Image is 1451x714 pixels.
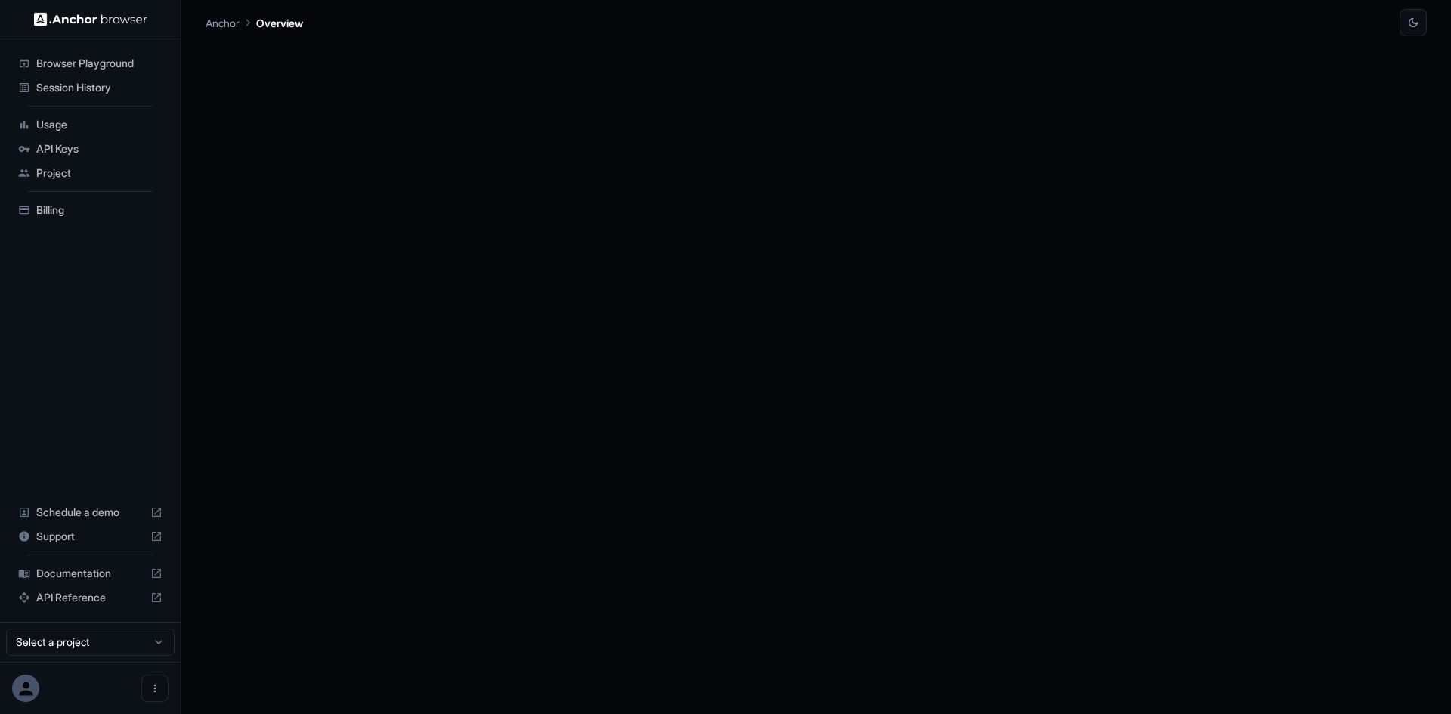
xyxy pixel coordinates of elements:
span: Usage [36,117,162,132]
div: Browser Playground [12,51,169,76]
nav: breadcrumb [206,14,303,31]
div: Schedule a demo [12,500,169,524]
p: Overview [256,15,303,31]
div: Usage [12,113,169,137]
span: Project [36,165,162,181]
div: Billing [12,198,169,222]
span: Session History [36,80,162,95]
div: API Reference [12,586,169,610]
div: API Keys [12,137,169,161]
span: Support [36,529,144,544]
span: Documentation [36,566,144,581]
div: Session History [12,76,169,100]
p: Anchor [206,15,240,31]
button: Open menu [141,675,169,702]
span: API Reference [36,590,144,605]
span: Schedule a demo [36,505,144,520]
div: Documentation [12,561,169,586]
img: Anchor Logo [34,12,147,26]
span: Billing [36,202,162,218]
span: API Keys [36,141,162,156]
span: Browser Playground [36,56,162,71]
div: Project [12,161,169,185]
div: Support [12,524,169,549]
